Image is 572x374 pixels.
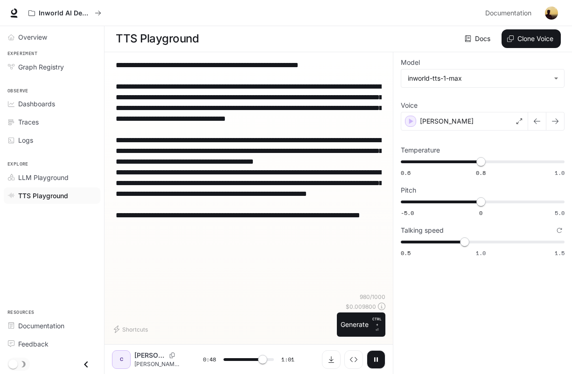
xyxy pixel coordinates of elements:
[4,114,100,130] a: Traces
[401,59,420,66] p: Model
[542,4,561,22] button: User avatar
[4,96,100,112] a: Dashboards
[322,350,341,369] button: Download audio
[281,355,294,364] span: 1:01
[18,99,55,109] span: Dashboards
[476,249,486,257] span: 1.0
[18,135,33,145] span: Logs
[372,316,382,327] p: CTRL +
[372,316,382,333] p: ⏎
[401,69,564,87] div: inworld-tts-1-max
[4,169,100,186] a: LLM Playground
[18,191,68,201] span: TTS Playground
[554,225,565,235] button: Reset to default
[4,59,100,75] a: Graph Registry
[420,117,474,126] p: [PERSON_NAME]
[18,32,47,42] span: Overview
[116,29,199,48] h1: TTS Playground
[166,353,179,358] button: Copy Voice ID
[4,187,100,204] a: TTS Playground
[4,318,100,334] a: Documentation
[203,355,216,364] span: 0:48
[4,336,100,352] a: Feedback
[401,102,418,109] p: Voice
[24,4,105,22] button: All workspaces
[555,209,565,217] span: 5.0
[408,74,549,83] div: inworld-tts-1-max
[360,293,385,301] p: 980 / 1000
[485,7,531,19] span: Documentation
[4,132,100,148] a: Logs
[481,4,538,22] a: Documentation
[401,249,411,257] span: 0.5
[401,169,411,177] span: 0.6
[401,187,416,194] p: Pitch
[337,312,385,337] button: GenerateCTRL +⏎
[8,359,18,369] span: Dark mode toggle
[39,9,91,17] p: Inworld AI Demos
[476,169,486,177] span: 0.8
[502,29,561,48] button: Clone Voice
[401,209,414,217] span: -5.0
[479,209,482,217] span: 0
[134,360,181,368] p: [PERSON_NAME] of Aquitaine was not your average medieval queen. She wasn’t the quiet, dutiful, [D...
[18,117,39,127] span: Traces
[114,352,129,367] div: C
[545,7,558,20] img: User avatar
[4,29,100,45] a: Overview
[401,147,440,153] p: Temperature
[555,249,565,257] span: 1.5
[18,62,64,72] span: Graph Registry
[76,355,97,374] button: Close drawer
[18,339,49,349] span: Feedback
[112,322,152,337] button: Shortcuts
[346,303,376,311] p: $ 0.009800
[463,29,494,48] a: Docs
[18,173,69,182] span: LLM Playground
[344,350,363,369] button: Inspect
[555,169,565,177] span: 1.0
[401,227,444,234] p: Talking speed
[18,321,64,331] span: Documentation
[134,351,166,360] p: [PERSON_NAME]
